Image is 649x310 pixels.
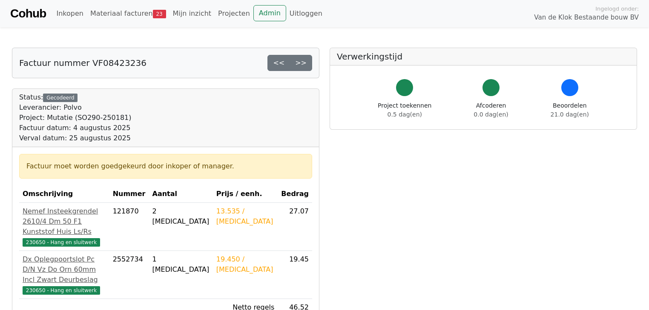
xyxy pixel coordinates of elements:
a: Mijn inzicht [169,5,215,22]
a: Uitloggen [286,5,326,22]
div: Beoordelen [551,101,589,119]
span: 23 [153,10,166,18]
span: 0.5 dag(en) [388,111,422,118]
span: 21.0 dag(en) [551,111,589,118]
div: Afcoderen [474,101,508,119]
th: Aantal [149,185,213,203]
a: Inkopen [53,5,86,22]
h5: Verwerkingstijd [337,51,630,62]
div: Leverancier: Polvo [19,102,132,113]
th: Prijs / eenh. [213,185,278,203]
div: Project: Mutatie (SO290-250181) [19,113,132,123]
div: Verval datum: 25 augustus 2025 [19,133,132,143]
div: 2 [MEDICAL_DATA] [152,206,210,227]
span: Van de Klok Bestaande bouw BV [534,13,639,23]
a: Projecten [215,5,253,22]
td: 2552734 [109,251,149,299]
th: Bedrag [278,185,312,203]
span: 230650 - Hang en sluitwerk [23,238,100,247]
td: 27.07 [278,203,312,251]
span: 0.0 dag(en) [474,111,508,118]
a: Nemef Insteekgrendel 2610/4 Dm 50 F1 Kunststof Huis Ls/Rs230650 - Hang en sluitwerk [23,206,106,247]
h5: Factuur nummer VF08423236 [19,58,146,68]
a: Admin [253,5,286,21]
th: Omschrijving [19,185,109,203]
div: Factuur datum: 4 augustus 2025 [19,123,132,133]
a: Materiaal facturen23 [87,5,169,22]
span: 230650 - Hang en sluitwerk [23,286,100,295]
a: >> [290,55,312,71]
div: 19.450 / [MEDICAL_DATA] [216,254,275,275]
div: 13.535 / [MEDICAL_DATA] [216,206,275,227]
div: 1 [MEDICAL_DATA] [152,254,210,275]
a: Dx Oplegpoortslot Pc D/N Vz Do Orn 60mm Incl Zwart Deurbeslag230650 - Hang en sluitwerk [23,254,106,295]
a: Cohub [10,3,46,24]
th: Nummer [109,185,149,203]
td: 19.45 [278,251,312,299]
div: Dx Oplegpoortslot Pc D/N Vz Do Orn 60mm Incl Zwart Deurbeslag [23,254,106,285]
span: Ingelogd onder: [595,5,639,13]
div: Gecodeerd [43,94,78,102]
div: Status: [19,92,132,143]
a: << [267,55,290,71]
div: Factuur moet worden goedgekeurd door inkoper of manager. [26,161,305,171]
div: Nemef Insteekgrendel 2610/4 Dm 50 F1 Kunststof Huis Ls/Rs [23,206,106,237]
div: Project toekennen [378,101,431,119]
td: 121870 [109,203,149,251]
